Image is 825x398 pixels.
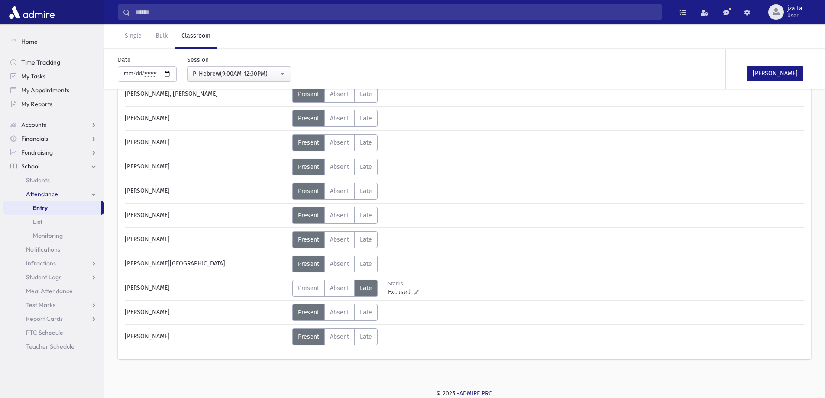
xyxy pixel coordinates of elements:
[33,218,42,226] span: List
[360,309,372,316] span: Late
[298,236,319,243] span: Present
[360,260,372,268] span: Late
[388,288,414,297] span: Excused
[120,304,292,321] div: [PERSON_NAME]
[360,333,372,340] span: Late
[120,86,292,103] div: [PERSON_NAME], [PERSON_NAME]
[292,231,378,248] div: AttTypes
[3,118,104,132] a: Accounts
[149,24,175,49] a: Bulk
[3,229,104,243] a: Monitoring
[360,91,372,98] span: Late
[330,260,349,268] span: Absent
[21,162,39,170] span: School
[33,204,48,212] span: Entry
[3,35,104,49] a: Home
[3,55,104,69] a: Time Tracking
[787,12,802,19] span: User
[3,83,104,97] a: My Appointments
[292,159,378,175] div: AttTypes
[120,231,292,248] div: [PERSON_NAME]
[21,38,38,45] span: Home
[388,280,427,288] div: Status
[787,5,802,12] span: jzalta
[120,159,292,175] div: [PERSON_NAME]
[21,86,69,94] span: My Appointments
[298,163,319,171] span: Present
[360,236,372,243] span: Late
[26,315,63,323] span: Report Cards
[330,236,349,243] span: Absent
[118,389,811,398] div: © 2025 -
[360,285,372,292] span: Late
[21,72,45,80] span: My Tasks
[3,256,104,270] a: Infractions
[330,212,349,219] span: Absent
[292,207,378,224] div: AttTypes
[3,298,104,312] a: Test Marks
[298,91,319,98] span: Present
[292,280,378,297] div: AttTypes
[187,55,209,65] label: Session
[3,284,104,298] a: Meal Attendance
[292,134,378,151] div: AttTypes
[298,285,319,292] span: Present
[298,139,319,146] span: Present
[3,326,104,340] a: PTC Schedule
[360,163,372,171] span: Late
[330,163,349,171] span: Absent
[3,159,104,173] a: School
[21,149,53,156] span: Fundraising
[330,115,349,122] span: Absent
[120,256,292,272] div: [PERSON_NAME][GEOGRAPHIC_DATA]
[292,304,378,321] div: AttTypes
[360,212,372,219] span: Late
[120,207,292,224] div: [PERSON_NAME]
[360,115,372,122] span: Late
[120,328,292,345] div: [PERSON_NAME]
[360,139,372,146] span: Late
[26,176,50,184] span: Students
[3,97,104,111] a: My Reports
[298,309,319,316] span: Present
[120,280,292,297] div: [PERSON_NAME]
[747,66,803,81] button: [PERSON_NAME]
[3,270,104,284] a: Student Logs
[330,333,349,340] span: Absent
[298,333,319,340] span: Present
[7,3,57,21] img: AdmirePro
[330,188,349,195] span: Absent
[292,256,378,272] div: AttTypes
[292,183,378,200] div: AttTypes
[26,246,60,253] span: Notifications
[292,110,378,127] div: AttTypes
[3,69,104,83] a: My Tasks
[26,273,61,281] span: Student Logs
[3,132,104,146] a: Financials
[298,212,319,219] span: Present
[3,173,104,187] a: Students
[3,215,104,229] a: List
[3,243,104,256] a: Notifications
[175,24,217,49] a: Classroom
[193,69,278,78] div: P-Hebrew(9:00AM-12:30PM)
[26,287,73,295] span: Meal Attendance
[3,312,104,326] a: Report Cards
[3,201,101,215] a: Entry
[3,187,104,201] a: Attendance
[118,24,149,49] a: Single
[26,301,55,309] span: Test Marks
[26,329,63,337] span: PTC Schedule
[298,188,319,195] span: Present
[130,4,662,20] input: Search
[120,110,292,127] div: [PERSON_NAME]
[187,66,291,82] button: P-Hebrew(9:00AM-12:30PM)
[26,343,74,350] span: Teacher Schedule
[33,232,63,239] span: Monitoring
[21,121,46,129] span: Accounts
[330,285,349,292] span: Absent
[3,146,104,159] a: Fundraising
[330,139,349,146] span: Absent
[298,115,319,122] span: Present
[120,134,292,151] div: [PERSON_NAME]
